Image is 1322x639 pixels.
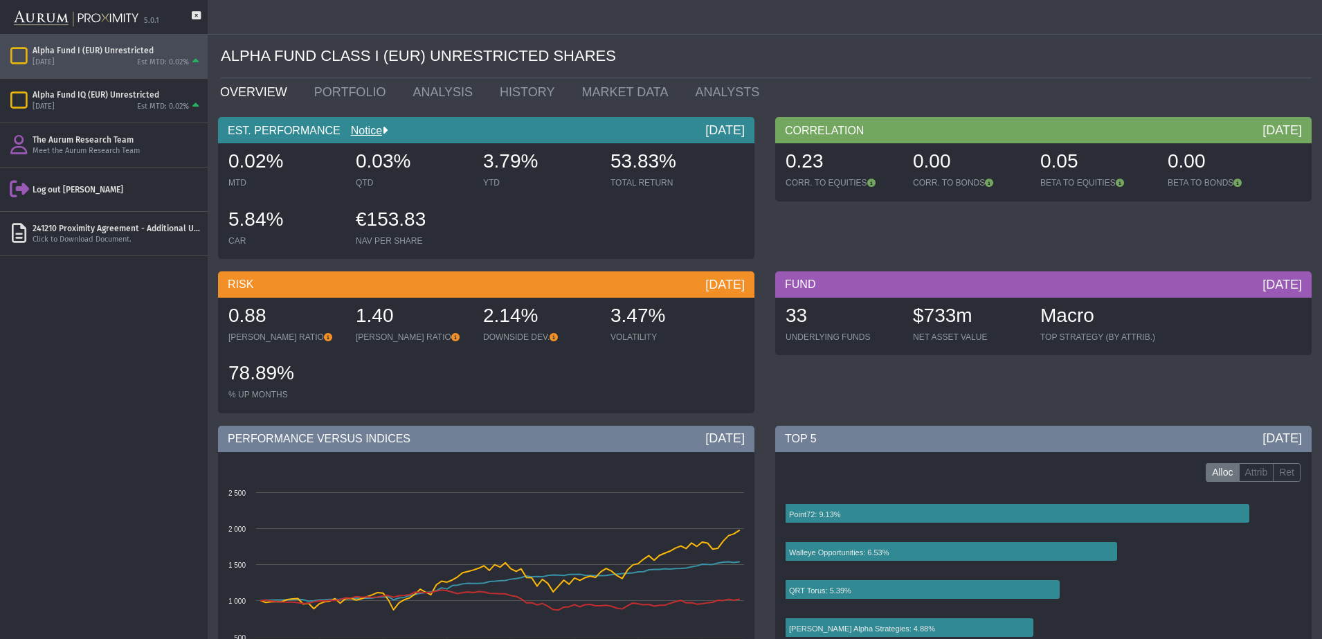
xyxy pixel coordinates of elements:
[1206,463,1239,483] label: Alloc
[1040,177,1154,188] div: BETA TO EQUITIES
[705,122,745,138] div: [DATE]
[786,303,899,332] div: 33
[137,57,189,68] div: Est MTD: 0.02%
[789,548,889,557] text: Walleye Opportunities: 6.53%
[786,332,899,343] div: UNDERLYING FUNDS
[33,89,202,100] div: Alpha Fund IQ (EUR) Unrestricted
[1168,177,1281,188] div: BETA TO BONDS
[610,177,724,188] div: TOTAL RETURN
[356,206,469,235] div: €153.83
[228,206,342,235] div: 5.84%
[789,510,841,519] text: Point72: 9.13%
[913,148,1026,177] div: 0.00
[33,184,202,195] div: Log out [PERSON_NAME]
[218,271,754,298] div: RISK
[356,177,469,188] div: QTD
[913,177,1026,188] div: CORR. TO BONDS
[775,271,1312,298] div: FUND
[221,35,1312,78] div: ALPHA FUND CLASS I (EUR) UNRESTRICTED SHARES
[685,78,776,106] a: ANALYSTS
[1040,332,1155,343] div: TOP STRATEGY (BY ATTRIB.)
[1239,463,1274,483] label: Attrib
[228,235,342,246] div: CAR
[228,303,342,332] div: 0.88
[228,177,342,188] div: MTD
[137,102,189,112] div: Est MTD: 0.02%
[356,235,469,246] div: NAV PER SHARE
[705,276,745,293] div: [DATE]
[1040,303,1155,332] div: Macro
[483,303,597,332] div: 2.14%
[402,78,489,106] a: ANALYSIS
[1262,276,1302,293] div: [DATE]
[483,177,597,188] div: YTD
[705,430,745,447] div: [DATE]
[786,150,824,172] span: 0.23
[33,45,202,56] div: Alpha Fund I (EUR) Unrestricted
[913,303,1026,332] div: $733m
[33,102,55,112] div: [DATE]
[786,177,899,188] div: CORR. TO EQUITIES
[610,148,724,177] div: 53.83%
[1273,463,1301,483] label: Ret
[341,123,388,138] div: Notice
[356,303,469,332] div: 1.40
[14,3,138,34] img: Aurum-Proximity%20white.svg
[775,117,1312,143] div: CORRELATION
[610,332,724,343] div: VOLATILITY
[218,426,754,452] div: PERFORMANCE VERSUS INDICES
[144,16,159,26] div: 5.0.1
[483,148,597,177] div: 3.79%
[356,150,410,172] span: 0.03%
[228,561,246,569] text: 1 500
[1040,148,1154,177] div: 0.05
[33,223,202,234] div: 241210 Proximity Agreement - Additional User Addendum Secofind [PERSON_NAME].pdf
[610,303,724,332] div: 3.47%
[571,78,685,106] a: MARKET DATA
[789,586,851,595] text: QRT Torus: 5.39%
[489,78,571,106] a: HISTORY
[228,597,246,605] text: 1 000
[789,624,935,633] text: [PERSON_NAME] Alpha Strategies: 4.88%
[228,489,246,497] text: 2 500
[228,389,342,400] div: % UP MONTHS
[33,134,202,145] div: The Aurum Research Team
[1262,122,1302,138] div: [DATE]
[913,332,1026,343] div: NET ASSET VALUE
[483,332,597,343] div: DOWNSIDE DEV.
[33,57,55,68] div: [DATE]
[228,360,342,389] div: 78.89%
[304,78,403,106] a: PORTFOLIO
[1168,148,1281,177] div: 0.00
[228,150,283,172] span: 0.02%
[210,78,304,106] a: OVERVIEW
[218,117,754,143] div: EST. PERFORMANCE
[1262,430,1302,447] div: [DATE]
[228,525,246,533] text: 2 000
[33,146,202,156] div: Meet the Aurum Research Team
[33,235,202,245] div: Click to Download Document.
[228,332,342,343] div: [PERSON_NAME] RATIO
[775,426,1312,452] div: TOP 5
[341,125,382,136] a: Notice
[356,332,469,343] div: [PERSON_NAME] RATIO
